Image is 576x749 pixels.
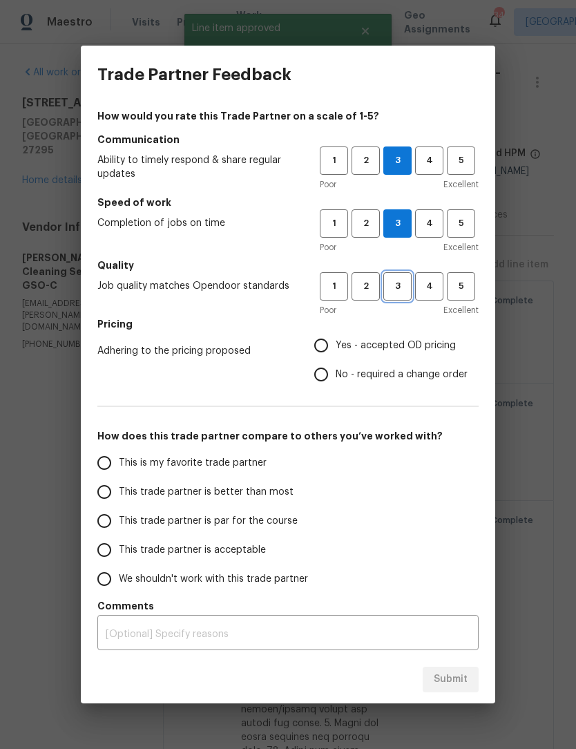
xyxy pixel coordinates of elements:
[97,196,479,209] h5: Speed of work
[448,278,474,294] span: 5
[353,278,378,294] span: 2
[383,146,412,175] button: 3
[97,599,479,613] h5: Comments
[119,572,308,587] span: We shouldn't work with this trade partner
[416,153,442,169] span: 4
[97,153,298,181] span: Ability to timely respond & share regular updates
[416,278,442,294] span: 4
[383,209,412,238] button: 3
[97,279,298,293] span: Job quality matches Opendoor standards
[321,153,347,169] span: 1
[443,303,479,317] span: Excellent
[97,429,479,443] h5: How does this trade partner compare to others you’ve worked with?
[119,456,267,471] span: This is my favorite trade partner
[352,209,380,238] button: 2
[320,146,348,175] button: 1
[352,146,380,175] button: 2
[97,317,479,331] h5: Pricing
[119,485,294,500] span: This trade partner is better than most
[119,543,266,558] span: This trade partner is acceptable
[320,178,336,191] span: Poor
[97,258,479,272] h5: Quality
[383,272,412,301] button: 3
[320,209,348,238] button: 1
[314,331,479,389] div: Pricing
[97,216,298,230] span: Completion of jobs on time
[321,216,347,231] span: 1
[97,133,479,146] h5: Communication
[97,109,479,123] h4: How would you rate this Trade Partner on a scale of 1-5?
[97,65,291,84] h3: Trade Partner Feedback
[447,272,475,301] button: 5
[320,303,336,317] span: Poor
[448,216,474,231] span: 5
[415,146,443,175] button: 4
[336,339,456,353] span: Yes - accepted OD pricing
[447,209,475,238] button: 5
[97,344,292,358] span: Adhering to the pricing proposed
[448,153,474,169] span: 5
[353,153,378,169] span: 2
[443,178,479,191] span: Excellent
[352,272,380,301] button: 2
[447,146,475,175] button: 5
[97,448,479,594] div: How does this trade partner compare to others you’ve worked with?
[443,240,479,254] span: Excellent
[385,278,410,294] span: 3
[321,278,347,294] span: 1
[384,153,411,169] span: 3
[320,240,336,254] span: Poor
[415,209,443,238] button: 4
[336,368,468,382] span: No - required a change order
[353,216,378,231] span: 2
[416,216,442,231] span: 4
[119,514,298,529] span: This trade partner is par for the course
[384,216,411,231] span: 3
[415,272,443,301] button: 4
[320,272,348,301] button: 1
